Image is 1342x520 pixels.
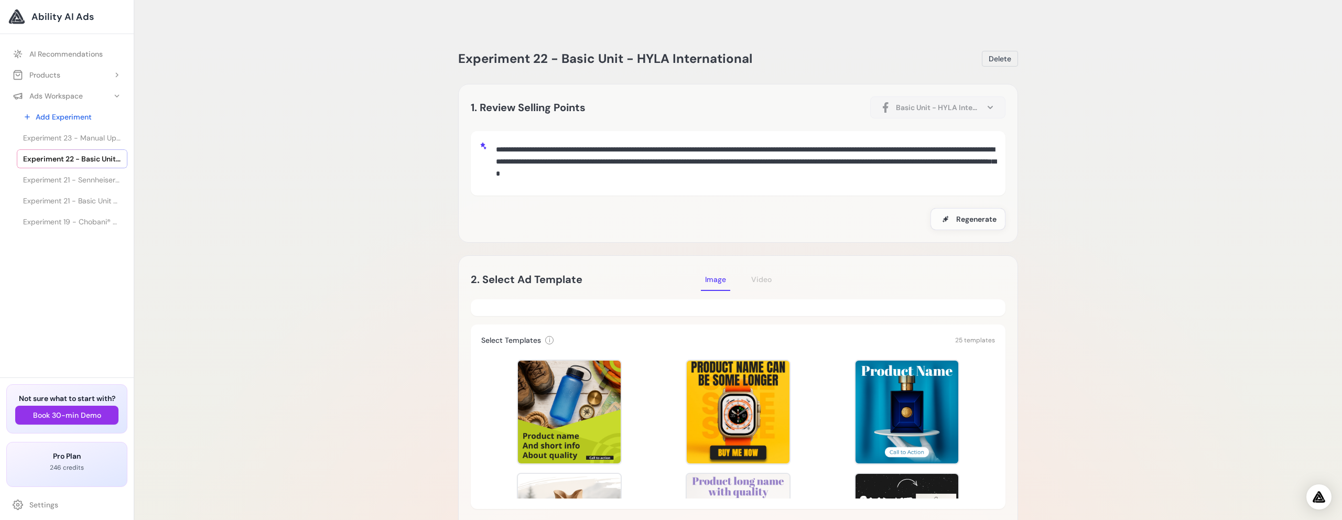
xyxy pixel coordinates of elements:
span: 25 templates [955,336,995,344]
button: Delete [982,51,1018,67]
a: Experiment 23 - Manual Upload: laptop (1).png [17,128,127,147]
span: i [549,336,550,344]
div: Open Intercom Messenger [1306,484,1332,510]
span: Experiment 22 - Basic Unit - HYLA International [23,154,121,164]
a: Settings [6,495,127,514]
span: Experiment 19 - Chobani® Complete Advanced Protein Greek Yogurt Drink - Sabor [23,216,121,227]
p: 246 credits [15,463,118,472]
span: Experiment 21 - Sennheiser HD 25 LIGHT On-Ear Fones de ouvido para DJ [23,175,121,185]
a: Experiment 21 - Basic Unit - HYLA International [17,191,127,210]
div: Ads Workspace [13,91,83,101]
button: Basic Unit - HYLA International [870,96,1005,118]
div: Products [13,70,60,80]
a: Experiment 22 - Basic Unit - HYLA International [17,149,127,168]
button: Book 30-min Demo [15,406,118,425]
a: AI Recommendations [6,45,127,63]
button: Ads Workspace [6,86,127,105]
h3: Select Templates [481,335,541,345]
a: Ability AI Ads [8,8,125,25]
span: Ability AI Ads [31,9,94,24]
h2: 1. Review Selling Points [471,99,586,116]
a: Experiment 21 - Sennheiser HD 25 LIGHT On-Ear Fones de ouvido para DJ [17,170,127,189]
span: Delete [989,53,1011,64]
span: Basic Unit - HYLA International [896,102,980,113]
h3: Not sure what to start with? [15,393,118,404]
button: Products [6,66,127,84]
span: Experiment 21 - Basic Unit - HYLA International [23,196,121,206]
span: Regenerate [956,214,997,224]
button: Regenerate [930,208,1005,230]
button: Video [747,268,776,291]
span: Video [751,275,772,284]
span: Experiment 22 - Basic Unit - HYLA International [458,50,752,67]
button: Image [701,268,730,291]
h2: 2. Select Ad Template [471,271,701,288]
a: Add Experiment [17,107,127,126]
span: Experiment 23 - Manual Upload: laptop (1).png [23,133,121,143]
span: Image [705,275,726,284]
h3: Pro Plan [15,451,118,461]
a: Experiment 19 - Chobani® Complete Advanced Protein Greek Yogurt Drink - Sabor [17,212,127,231]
